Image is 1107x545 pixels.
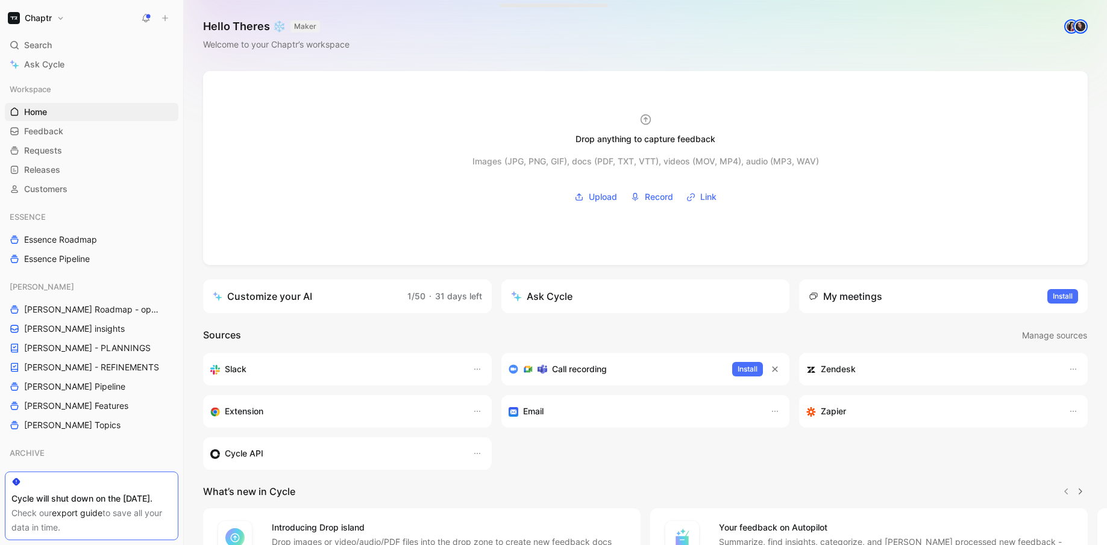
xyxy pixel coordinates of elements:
a: [PERSON_NAME] Roadmap - open items [5,301,178,319]
a: Ask Cycle [5,55,178,73]
span: Feedback [24,125,63,137]
span: NOA [10,470,27,482]
div: Sync customers and create docs [806,362,1056,376]
a: Home [5,103,178,121]
span: Essence Roadmap [24,234,97,246]
div: ARCHIVE [5,444,178,462]
div: Forward emails to your feedback inbox [509,404,759,419]
h3: Email [523,404,544,419]
span: Install [1053,290,1073,302]
div: ESSENCE [5,208,178,226]
span: Ask Cycle [24,57,64,72]
a: [PERSON_NAME] - REFINEMENTS [5,358,178,376]
div: [PERSON_NAME][PERSON_NAME] Roadmap - open items[PERSON_NAME] insights[PERSON_NAME] - PLANNINGS[PE... [5,278,178,434]
h3: Zapier [821,404,846,419]
span: [PERSON_NAME] Features [24,400,128,412]
span: Install [738,363,757,375]
span: Requests [24,145,62,157]
span: ARCHIVE [10,447,45,459]
span: 31 days left [435,291,482,301]
a: [PERSON_NAME] - PLANNINGS [5,339,178,357]
span: Upload [589,190,617,204]
h2: What’s new in Cycle [203,484,295,499]
div: Sync your customers, send feedback and get updates in Slack [210,362,460,376]
a: Customize your AI1/50·31 days left [203,279,492,313]
h2: Sources [203,328,241,343]
span: [PERSON_NAME] - REFINEMENTS [24,361,159,373]
h1: Hello Theres ❄️ [203,19,350,34]
span: Manage sources [1022,328,1087,343]
a: Releases [5,161,178,179]
div: Capture feedback from anywhere on the web [210,404,460,419]
button: Install [732,362,763,376]
a: export guide [52,508,102,518]
span: Workspace [10,83,51,95]
div: NOA [5,467,178,488]
img: avatar [1074,20,1087,33]
div: NOA [5,467,178,485]
h3: Slack [225,362,246,376]
div: Customize your AI [213,289,312,304]
span: Link [700,190,717,204]
div: Sync customers & send feedback from custom sources. Get inspired by our favorite use case [210,446,460,461]
span: [PERSON_NAME] insights [24,323,125,335]
h3: Call recording [552,362,607,376]
div: Ask Cycle [511,289,572,304]
a: Essence Pipeline [5,250,178,268]
h4: Introducing Drop island [272,520,626,535]
a: [PERSON_NAME] Topics [5,416,178,434]
span: Essence Pipeline [24,253,90,265]
h1: Chaptr [25,13,52,23]
span: 1/50 [407,291,425,301]
div: Search [5,36,178,54]
div: Capture feedback from thousands of sources with Zapier (survey results, recordings, sheets, etc). [806,404,1056,419]
a: Feedback [5,122,178,140]
div: My meetings [809,289,882,304]
div: ESSENCEEssence RoadmapEssence Pipeline [5,208,178,268]
a: Essence Roadmap [5,231,178,249]
span: Record [645,190,673,204]
span: Customers [24,183,67,195]
div: [PERSON_NAME] [5,278,178,296]
div: Record & transcribe meetings from Zoom, Meet & Teams. [509,362,723,376]
button: Link [682,188,721,206]
div: Drop anything to capture feedback [575,132,715,146]
a: [PERSON_NAME] Pipeline [5,378,178,396]
button: Manage sources [1021,328,1088,343]
span: Search [24,38,52,52]
h4: Your feedback on Autopilot [719,520,1073,535]
a: [PERSON_NAME] Features [5,397,178,415]
span: [PERSON_NAME] Topics [24,419,121,431]
img: Chaptr [8,12,20,24]
div: Cycle will shut down on the [DATE]. [11,491,172,506]
h3: Cycle API [225,446,263,461]
div: Welcome to your Chaptr’s workspace [203,37,350,52]
span: [PERSON_NAME] Pipeline [24,381,125,393]
button: Record [626,188,677,206]
h3: Extension [225,404,263,419]
button: Upload [570,188,621,206]
h3: Zendesk [821,362,856,376]
a: [PERSON_NAME] insights [5,320,178,338]
img: avatar [1065,20,1077,33]
span: [PERSON_NAME] [10,281,74,293]
span: ESSENCE [10,211,46,223]
a: Requests [5,142,178,160]
div: ARCHIVE [5,444,178,466]
button: Install [1047,289,1078,304]
button: MAKER [290,20,320,33]
span: Home [24,106,47,118]
div: Check our to save all your data in time. [11,506,172,535]
span: · [429,291,431,301]
div: Images (JPG, PNG, GIF), docs (PDF, TXT, VTT), videos (MOV, MP4), audio (MP3, WAV) [472,154,819,169]
span: [PERSON_NAME] Roadmap - open items [24,304,163,316]
button: ChaptrChaptr [5,10,67,26]
span: Releases [24,164,60,176]
a: Customers [5,180,178,198]
div: Workspace [5,80,178,98]
button: Ask Cycle [501,279,790,313]
span: [PERSON_NAME] - PLANNINGS [24,342,151,354]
